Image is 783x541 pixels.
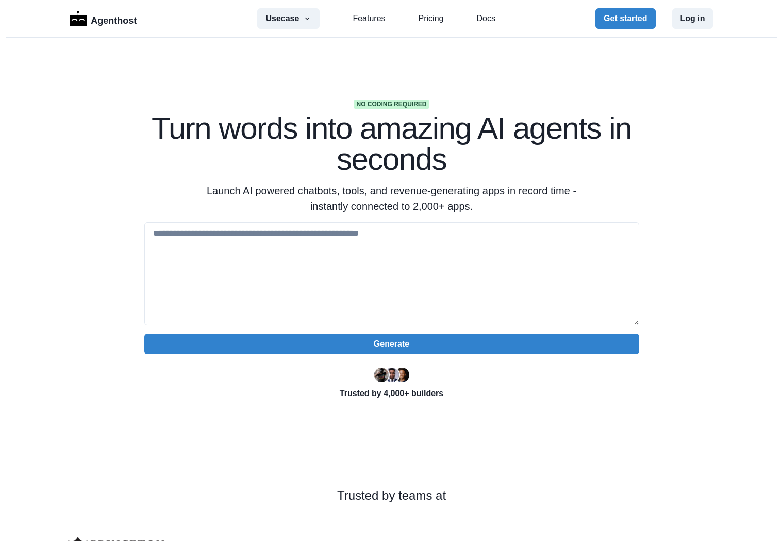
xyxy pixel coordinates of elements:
h1: Turn words into amazing AI agents in seconds [144,113,639,175]
button: Get started [595,8,655,29]
a: LogoAgenthost [70,10,137,28]
p: Trusted by teams at [33,486,750,505]
img: Segun Adebayo [385,368,399,382]
button: Log in [672,8,713,29]
button: Generate [144,334,639,354]
p: Trusted by 4,000+ builders [144,387,639,400]
a: Docs [476,12,495,25]
a: Features [353,12,385,25]
p: Agenthost [91,10,137,28]
p: Launch AI powered chatbots, tools, and revenue-generating apps in record time - instantly connect... [194,183,590,214]
img: Kent Dodds [395,368,409,382]
button: Usecase [257,8,320,29]
span: No coding required [354,100,428,109]
img: Ryan Florence [374,368,389,382]
a: Pricing [419,12,444,25]
img: Logo [70,11,87,26]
